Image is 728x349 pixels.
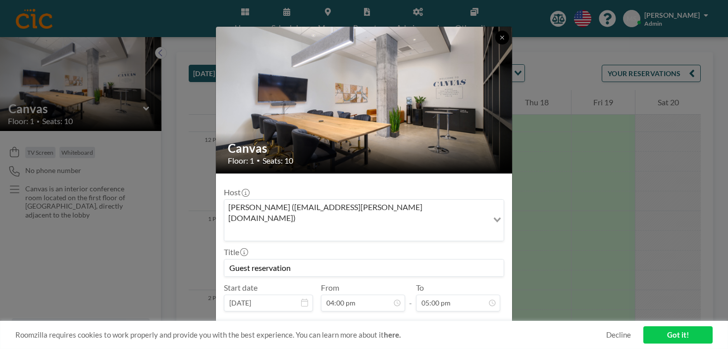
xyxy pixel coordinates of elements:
[224,283,258,293] label: Start date
[224,260,504,276] input: (No title)
[225,226,487,239] input: Search for option
[384,330,401,339] a: here.
[606,330,631,340] a: Decline
[643,326,713,344] a: Got it!
[235,320,260,330] label: Repeat
[224,187,249,197] label: Host
[257,157,260,164] span: •
[409,286,412,308] span: -
[224,200,504,241] div: Search for option
[224,247,247,257] label: Title
[262,156,293,166] span: Seats: 10
[416,283,424,293] label: To
[228,156,254,166] span: Floor: 1
[321,283,339,293] label: From
[228,141,501,156] h2: Canvas
[216,1,513,199] img: 537.jpg
[15,330,606,340] span: Roomzilla requires cookies to work properly and provide you with the best experience. You can lea...
[226,202,486,224] span: [PERSON_NAME] ([EMAIL_ADDRESS][PERSON_NAME][DOMAIN_NAME])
